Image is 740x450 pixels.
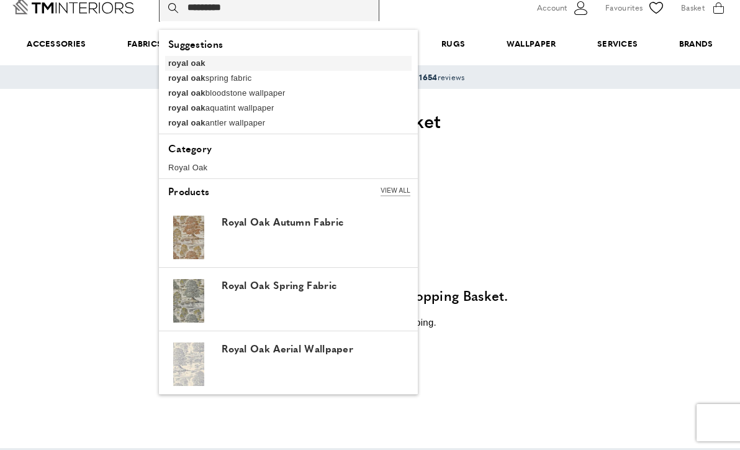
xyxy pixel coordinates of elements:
a: Rugs [421,25,486,63]
div: Royal Oak Autumn Fabric [222,216,415,229]
b: oak [191,88,205,98]
b: oak [191,103,205,112]
b: oak [191,118,205,127]
a: Royal Oak Autumn Fabric Royal Oak Autumn Fabric [159,208,418,267]
div: Royal Oak Aerial Wallpaper [222,342,415,356]
a: royal oak [165,56,412,71]
h3: You have no items in your shopping Basket. [122,286,618,305]
span: Account [537,1,567,14]
a: Royal Oak Aerial Wallpaper Royal Oak Aerial Wallpaper [159,334,418,394]
b: royal [168,88,189,98]
a: royal oakantler wallpaper [165,116,412,131]
span: Products [168,186,209,197]
a: Wallpaper [485,25,576,63]
span: reviews [419,72,464,82]
b: royal [168,103,189,112]
span: Favourites [605,1,643,14]
a: royal oakaquatint wallpaper [165,101,412,116]
img: Royal Oak Aerial Wallpaper [173,342,204,386]
a: Fabrics [107,25,183,63]
div: Royal Oak Spring Fabric [222,279,415,292]
img: Royal Oak Autumn Fabric [173,216,204,259]
a: Royal Oak Spring Fabric Royal Oak Spring Fabric [159,271,418,331]
span: Accessories [6,25,107,63]
b: oak [191,58,205,68]
a: Royal Oak [165,160,412,175]
b: oak [191,73,205,83]
a: View All [381,186,410,196]
b: royal [168,58,189,68]
span: Category [168,144,212,154]
a: Services [577,25,659,63]
a: royal oakspring fabric [165,71,412,86]
a: royal oakbloodstone wallpaper [165,86,412,101]
b: royal [168,73,189,83]
strong: 1654 [419,71,437,83]
img: Royal Oak Spring Fabric [173,279,204,323]
b: royal [168,118,189,127]
p: Click to continue shopping. [122,315,618,330]
a: Brands [659,25,734,63]
span: Suggestions [168,39,223,50]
